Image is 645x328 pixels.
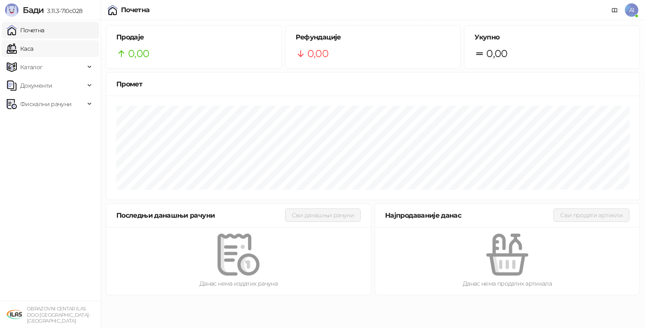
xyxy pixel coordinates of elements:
button: Сви данашњи рачуни [285,208,361,222]
span: Каталог [20,59,43,75]
div: Најпродаваније данас [385,210,553,221]
div: Последњи данашњи рачуни [116,210,285,221]
img: 64x64-companyLogo-1958f681-0ec9-4dbb-9d2d-258a7ffd2274.gif [7,306,24,323]
span: Бади [23,5,44,15]
span: А1 [625,3,638,17]
small: OBRAZOVNI CENTAR ILAS DOO [GEOGRAPHIC_DATA]-[GEOGRAPHIC_DATA] [27,306,90,324]
h5: Продаје [116,32,271,42]
div: Почетна [121,7,150,13]
span: 3.11.3-710c028 [44,7,82,15]
div: Данас нема продатих артикала [388,279,626,288]
a: Почетна [7,22,45,39]
span: 0,00 [486,46,507,62]
span: Фискални рачуни [20,96,71,112]
button: Сви продати артикли [553,208,629,222]
div: Данас нема издатих рачуна [120,279,357,288]
a: Документација [608,3,621,17]
a: Каса [7,40,33,57]
div: Промет [116,79,629,89]
img: Logo [5,3,18,17]
span: 0,00 [128,46,149,62]
span: 0,00 [307,46,328,62]
h5: Рефундације [296,32,451,42]
span: Документи [20,77,52,94]
h5: Укупно [475,32,629,42]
